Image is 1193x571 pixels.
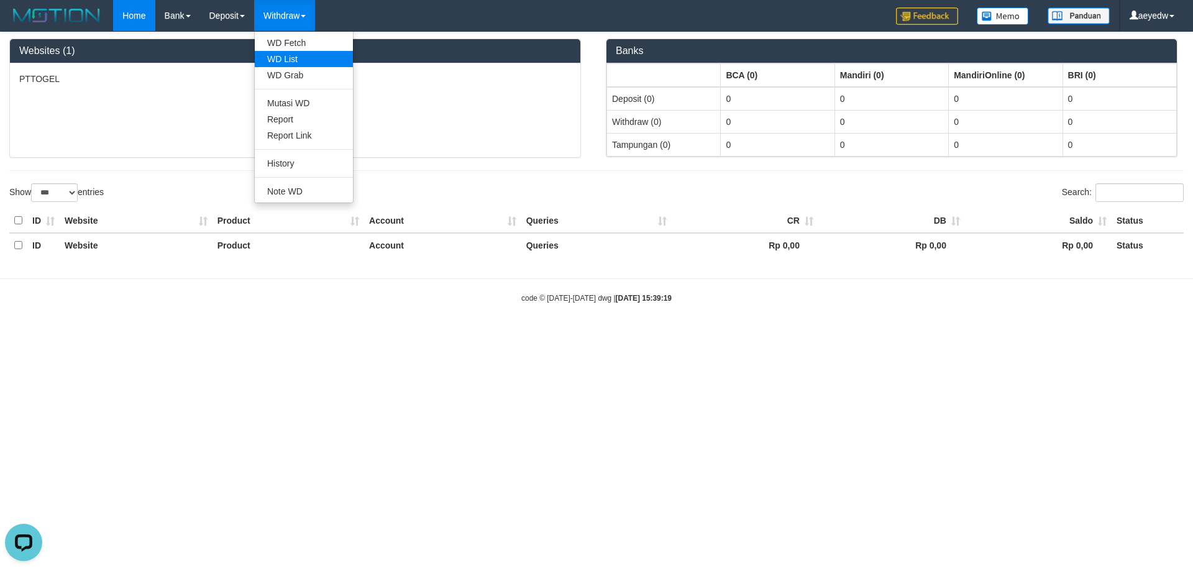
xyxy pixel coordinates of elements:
[213,233,364,257] th: Product
[721,133,834,156] td: 0
[1063,110,1176,133] td: 0
[616,294,672,303] strong: [DATE] 15:39:19
[255,183,353,199] a: Note WD
[977,7,1029,25] img: Button%20Memo.svg
[834,133,948,156] td: 0
[965,209,1112,233] th: Saldo
[672,233,818,257] th: Rp 0,00
[364,233,521,257] th: Account
[1112,209,1184,233] th: Status
[255,95,353,111] a: Mutasi WD
[255,51,353,67] a: WD List
[818,209,965,233] th: DB
[1062,183,1184,202] label: Search:
[607,110,721,133] td: Withdraw (0)
[949,110,1063,133] td: 0
[27,209,60,233] th: ID
[60,209,213,233] th: Website
[255,111,353,127] a: Report
[364,209,521,233] th: Account
[721,110,834,133] td: 0
[721,87,834,111] td: 0
[27,233,60,257] th: ID
[521,294,672,303] small: code © [DATE]-[DATE] dwg |
[1112,233,1184,257] th: Status
[1048,7,1110,24] img: panduan.png
[60,233,213,257] th: Website
[521,233,672,257] th: Queries
[949,63,1063,87] th: Group: activate to sort column ascending
[949,87,1063,111] td: 0
[607,133,721,156] td: Tampungan (0)
[213,209,364,233] th: Product
[19,45,571,57] h3: Websites (1)
[19,73,571,85] p: PTTOGEL
[521,209,672,233] th: Queries
[1063,87,1176,111] td: 0
[1095,183,1184,202] input: Search:
[9,183,104,202] label: Show entries
[255,67,353,83] a: WD Grab
[949,133,1063,156] td: 0
[616,45,1168,57] h3: Banks
[255,155,353,171] a: History
[607,87,721,111] td: Deposit (0)
[255,127,353,144] a: Report Link
[896,7,958,25] img: Feedback.jpg
[834,87,948,111] td: 0
[721,63,834,87] th: Group: activate to sort column ascending
[9,6,104,25] img: MOTION_logo.png
[607,63,721,87] th: Group: activate to sort column ascending
[31,183,78,202] select: Showentries
[834,110,948,133] td: 0
[965,233,1112,257] th: Rp 0,00
[255,35,353,51] a: WD Fetch
[1063,133,1176,156] td: 0
[834,63,948,87] th: Group: activate to sort column ascending
[672,209,818,233] th: CR
[1063,63,1176,87] th: Group: activate to sort column ascending
[5,5,42,42] button: Open LiveChat chat widget
[818,233,965,257] th: Rp 0,00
